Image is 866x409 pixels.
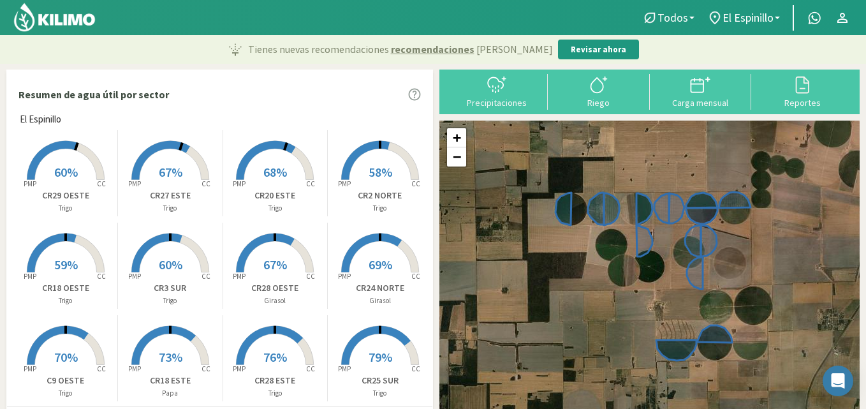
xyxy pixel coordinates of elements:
[369,164,392,180] span: 58%
[128,364,141,373] tspan: PMP
[328,281,432,295] p: CR24 NORTE
[13,374,117,387] p: C9 OESTE
[23,179,36,188] tspan: PMP
[263,164,287,180] span: 68%
[118,203,222,214] p: Trigo
[369,349,392,365] span: 79%
[751,74,853,108] button: Reportes
[223,388,327,399] p: Trigo
[411,272,420,281] tspan: CC
[202,179,210,188] tspan: CC
[18,87,169,102] p: Resumen de agua útil por sector
[328,203,432,214] p: Trigo
[97,272,106,281] tspan: CC
[159,257,182,272] span: 60%
[306,272,315,281] tspan: CC
[128,272,141,281] tspan: PMP
[328,189,432,202] p: CR2 NORTE
[338,272,351,281] tspan: PMP
[118,374,222,387] p: CR18 ESTE
[558,40,639,60] button: Revisar ahora
[23,272,36,281] tspan: PMP
[548,74,650,108] button: Riego
[233,364,246,373] tspan: PMP
[159,164,182,180] span: 67%
[657,11,688,24] span: Todos
[13,189,117,202] p: CR29 OESTE
[223,295,327,306] p: Girasol
[128,179,141,188] tspan: PMP
[202,364,210,373] tspan: CC
[328,388,432,399] p: Trigo
[411,179,420,188] tspan: CC
[447,147,466,167] a: Zoom out
[306,179,315,188] tspan: CC
[97,364,106,373] tspan: CC
[54,349,78,365] span: 70%
[552,98,646,107] div: Riego
[411,364,420,373] tspan: CC
[338,364,351,373] tspan: PMP
[723,11,774,24] span: El Espinillo
[223,374,327,387] p: CR28 ESTE
[13,203,117,214] p: Trigo
[202,272,210,281] tspan: CC
[391,41,474,57] span: recomendaciones
[263,349,287,365] span: 76%
[118,388,222,399] p: Papa
[20,112,61,127] span: El Espinillo
[248,41,553,57] p: Tienes nuevas recomendaciones
[233,272,246,281] tspan: PMP
[223,281,327,295] p: CR28 OESTE
[571,43,626,56] p: Revisar ahora
[118,295,222,306] p: Trigo
[97,179,106,188] tspan: CC
[233,179,246,188] tspan: PMP
[306,364,315,373] tspan: CC
[338,179,351,188] tspan: PMP
[823,366,853,396] div: Open Intercom Messenger
[223,203,327,214] p: Trigo
[118,281,222,295] p: CR3 SUR
[13,388,117,399] p: Trigo
[223,189,327,202] p: CR20 ESTE
[159,349,182,365] span: 73%
[118,189,222,202] p: CR27 ESTE
[13,295,117,306] p: Trigo
[446,74,548,108] button: Precipitaciones
[13,281,117,295] p: CR18 OESTE
[447,128,466,147] a: Zoom in
[263,257,287,272] span: 67%
[54,164,78,180] span: 60%
[54,257,78,272] span: 59%
[755,98,849,107] div: Reportes
[328,295,432,306] p: Girasol
[328,374,432,387] p: CR25 SUR
[369,257,392,272] span: 69%
[23,364,36,373] tspan: PMP
[476,41,553,57] span: [PERSON_NAME]
[650,74,752,108] button: Carga mensual
[450,98,544,107] div: Precipitaciones
[13,2,96,33] img: Kilimo
[654,98,748,107] div: Carga mensual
